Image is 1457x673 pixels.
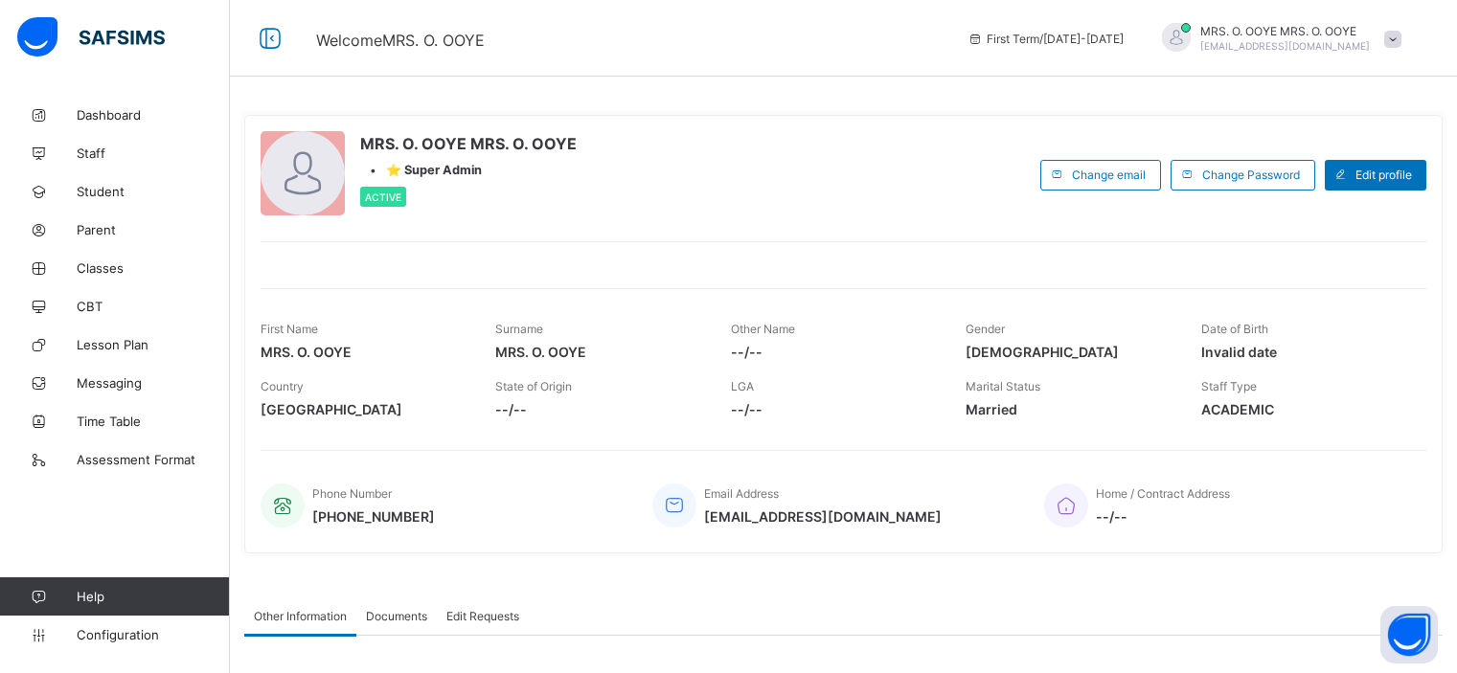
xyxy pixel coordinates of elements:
[731,401,937,417] span: --/--
[966,401,1172,417] span: Married
[704,486,779,501] span: Email Address
[495,401,701,417] span: --/--
[1072,168,1146,182] span: Change email
[360,163,577,177] div: •
[731,379,754,393] span: LGA
[704,508,942,525] span: [EMAIL_ADDRESS][DOMAIN_NAME]
[77,260,230,276] span: Classes
[1201,322,1268,336] span: Date of Birth
[386,163,482,177] span: ⭐ Super Admin
[495,344,701,360] span: MRS. O. OOYE
[1201,401,1407,417] span: ACADEMIC
[1096,508,1230,525] span: --/--
[966,344,1172,360] span: [DEMOGRAPHIC_DATA]
[261,379,304,393] span: Country
[316,31,485,50] span: Welcome MRS. O. OOYE
[77,337,230,352] span: Lesson Plan
[1202,168,1300,182] span: Change Password
[1096,486,1230,501] span: Home / Contract Address
[731,344,937,360] span: --/--
[77,184,230,199] span: Student
[365,191,401,203] span: Active
[495,379,572,393] span: State of Origin
[312,486,392,501] span: Phone Number
[360,134,577,153] span: MRS. O. OOYE MRS. O. OOYE
[1380,606,1438,663] button: Open asap
[495,322,543,336] span: Surname
[254,609,347,623] span: Other Information
[312,508,435,525] span: [PHONE_NUMBER]
[1201,344,1407,360] span: Invalid date
[1201,379,1257,393] span: Staff Type
[968,32,1124,46] span: session/term information
[261,322,318,336] span: First Name
[77,146,230,161] span: Staff
[17,17,165,57] img: safsims
[261,401,467,417] span: [GEOGRAPHIC_DATA]
[77,375,230,391] span: Messaging
[77,299,230,314] span: CBT
[1200,24,1370,38] span: MRS. O. OOYE MRS. O. OOYE
[966,322,1005,336] span: Gender
[77,627,229,642] span: Configuration
[77,414,230,429] span: Time Table
[77,107,230,123] span: Dashboard
[77,589,229,604] span: Help
[261,344,467,360] span: MRS. O. OOYE
[1355,168,1412,182] span: Edit profile
[1200,40,1370,52] span: [EMAIL_ADDRESS][DOMAIN_NAME]
[1143,23,1411,55] div: MRS. O. OOYEMRS. O. OOYE
[77,452,230,467] span: Assessment Format
[966,379,1040,393] span: Marital Status
[731,322,795,336] span: Other Name
[77,222,230,237] span: Parent
[366,609,427,623] span: Documents
[446,609,519,623] span: Edit Requests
